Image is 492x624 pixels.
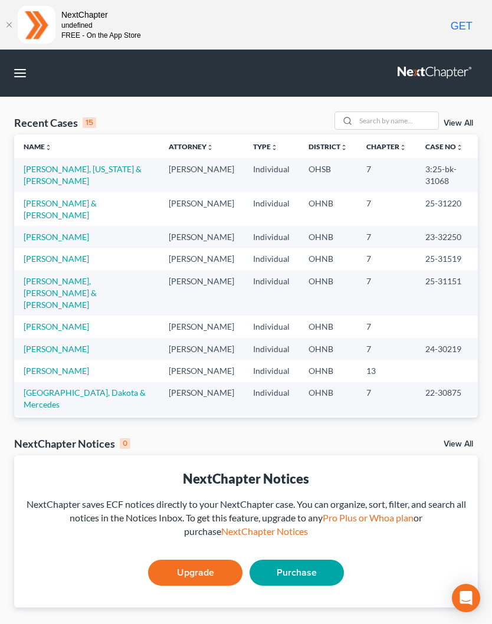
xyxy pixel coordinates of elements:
[299,316,357,337] td: OHNB
[416,248,478,270] td: 25-31519
[61,31,141,41] div: FREE - On the App Store
[159,382,244,416] td: [PERSON_NAME]
[159,158,244,192] td: [PERSON_NAME]
[45,144,52,151] i: unfold_more
[244,338,299,360] td: Individual
[444,440,473,448] a: View All
[399,144,406,151] i: unfold_more
[14,436,130,451] div: NextChapter Notices
[24,344,89,354] a: [PERSON_NAME]
[437,19,486,34] a: GET
[244,192,299,226] td: Individual
[24,164,142,186] a: [PERSON_NAME], [US_STATE] & [PERSON_NAME]
[24,469,468,488] div: NextChapter Notices
[159,248,244,270] td: [PERSON_NAME]
[148,560,242,586] a: Upgrade
[159,270,244,316] td: [PERSON_NAME]
[83,117,96,128] div: 15
[456,144,463,151] i: unfold_more
[357,226,416,248] td: 7
[244,226,299,248] td: Individual
[357,192,416,226] td: 7
[299,192,357,226] td: OHNB
[271,144,278,151] i: unfold_more
[299,382,357,416] td: OHNB
[299,270,357,316] td: OHNB
[357,382,416,416] td: 7
[299,158,357,192] td: OHSB
[159,226,244,248] td: [PERSON_NAME]
[357,416,416,438] td: 7
[244,270,299,316] td: Individual
[299,248,357,270] td: OHNB
[416,338,478,360] td: 24-30219
[24,254,89,264] a: [PERSON_NAME]
[416,226,478,248] td: 23-32250
[357,316,416,337] td: 7
[24,142,52,151] a: Nameunfold_more
[159,316,244,337] td: [PERSON_NAME]
[61,21,141,31] div: undefined
[24,232,89,242] a: [PERSON_NAME]
[356,112,438,129] input: Search by name...
[24,387,146,409] a: [GEOGRAPHIC_DATA], Dakota & Mercedes
[416,382,478,416] td: 22-30875
[24,276,97,310] a: [PERSON_NAME], [PERSON_NAME] & [PERSON_NAME]
[159,338,244,360] td: [PERSON_NAME]
[24,498,468,538] div: NextChapter saves ECF notices directly to your NextChapter case. You can organize, sort, filter, ...
[340,144,347,151] i: unfold_more
[425,142,463,151] a: Case Nounfold_more
[159,416,244,438] td: [PERSON_NAME]
[169,142,214,151] a: Attorneyunfold_more
[416,192,478,226] td: 25-31220
[299,360,357,382] td: OHNB
[159,192,244,226] td: [PERSON_NAME]
[416,158,478,192] td: 3:25-bk-31068
[244,382,299,416] td: Individual
[357,248,416,270] td: 7
[452,584,480,612] div: Open Intercom Messenger
[120,438,130,449] div: 0
[244,248,299,270] td: Individual
[24,198,97,220] a: [PERSON_NAME] & [PERSON_NAME]
[444,119,473,127] a: View All
[357,270,416,316] td: 7
[14,116,96,130] div: Recent Cases
[357,360,416,382] td: 13
[221,526,308,537] a: NextChapter Notices
[416,270,478,316] td: 25-31151
[244,416,299,438] td: Individual
[309,142,347,151] a: Districtunfold_more
[451,20,473,32] span: GET
[61,9,141,21] div: NextChapter
[357,158,416,192] td: 7
[299,416,357,438] td: OHNB
[323,512,414,523] a: Pro Plus or Whoa plan
[299,338,357,360] td: OHNB
[159,360,244,382] td: [PERSON_NAME]
[250,560,344,586] a: Purchase
[299,226,357,248] td: OHNB
[24,321,89,331] a: [PERSON_NAME]
[244,360,299,382] td: Individual
[206,144,214,151] i: unfold_more
[366,142,406,151] a: Chapterunfold_more
[244,316,299,337] td: Individual
[24,366,89,376] a: [PERSON_NAME]
[253,142,278,151] a: Typeunfold_more
[244,158,299,192] td: Individual
[416,416,478,438] td: 21-31791
[357,338,416,360] td: 7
